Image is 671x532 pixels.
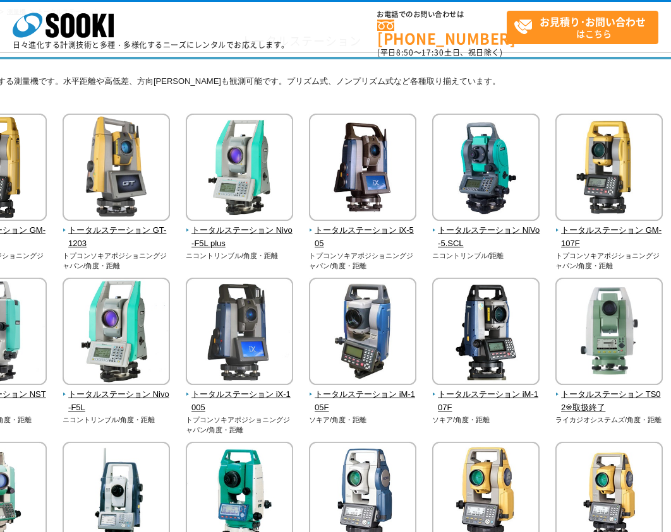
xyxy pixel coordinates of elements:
p: ニコントリンブル/角度・距離 [186,251,294,261]
span: (平日 ～ 土日、祝日除く) [377,47,502,58]
a: トータルステーション iM-105F [309,376,417,414]
p: ソキア/角度・距離 [432,415,540,425]
img: トータルステーション iX-1005 [186,278,293,388]
span: はこちら [514,11,658,43]
a: トータルステーション Nivo-F5L plus [186,212,294,250]
a: お見積り･お問い合わせはこちら [507,11,658,44]
p: ニコントリンブル/距離 [432,251,540,261]
p: ソキア/角度・距離 [309,415,417,425]
img: トータルステーション iM-107F [432,278,540,388]
img: トータルステーション iX-505 [309,114,416,224]
span: トータルステーション iM-105F [309,388,417,415]
span: トータルステーション GT-1203 [63,224,171,251]
span: トータルステーション iX-505 [309,224,417,251]
p: トプコンソキアポジショニングジャパン/角度・距離 [309,251,417,271]
span: トータルステーション iM-107F [432,388,540,415]
p: ライカジオシステムズ/角度・距離 [555,415,663,425]
a: トータルステーション Nivo-F5L [63,376,171,414]
span: トータルステーション Nivo-F5L [63,388,171,415]
a: [PHONE_NUMBER] [377,20,507,45]
span: トータルステーション iX-1005 [186,388,294,415]
p: 日々進化する計測技術と多種・多様化するニーズにレンタルでお応えします。 [13,41,289,49]
img: トータルステーション NiVo-5.SCL [432,114,540,224]
a: トータルステーション GT-1203 [63,212,171,250]
span: トータルステーション Nivo-F5L plus [186,224,294,251]
img: トータルステーション Nivo-F5L [63,278,170,388]
span: 8:50 [396,47,414,58]
img: トータルステーション Nivo-F5L plus [186,114,293,224]
img: トータルステーション GM-107F [555,114,663,224]
img: トータルステーション TS02※取扱終了 [555,278,663,388]
a: トータルステーション NiVo-5.SCL [432,212,540,250]
a: トータルステーション GM-107F [555,212,663,250]
span: トータルステーション TS02※取扱終了 [555,388,663,415]
p: トプコンソキアポジショニングジャパン/角度・距離 [186,415,294,435]
p: トプコンソキアポジショニングジャパン/角度・距離 [555,251,663,271]
a: トータルステーション TS02※取扱終了 [555,376,663,414]
span: 17:30 [421,47,444,58]
a: トータルステーション iM-107F [432,376,540,414]
a: トータルステーション iX-1005 [186,376,294,414]
a: トータルステーション iX-505 [309,212,417,250]
span: トータルステーション NiVo-5.SCL [432,224,540,251]
span: トータルステーション GM-107F [555,224,663,251]
img: トータルステーション GT-1203 [63,114,170,224]
img: トータルステーション iM-105F [309,278,416,388]
span: お電話でのお問い合わせは [377,11,507,18]
p: トプコンソキアポジショニングジャパン/角度・距離 [63,251,171,271]
p: ニコントリンブル/角度・距離 [63,415,171,425]
strong: お見積り･お問い合わせ [540,14,646,29]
